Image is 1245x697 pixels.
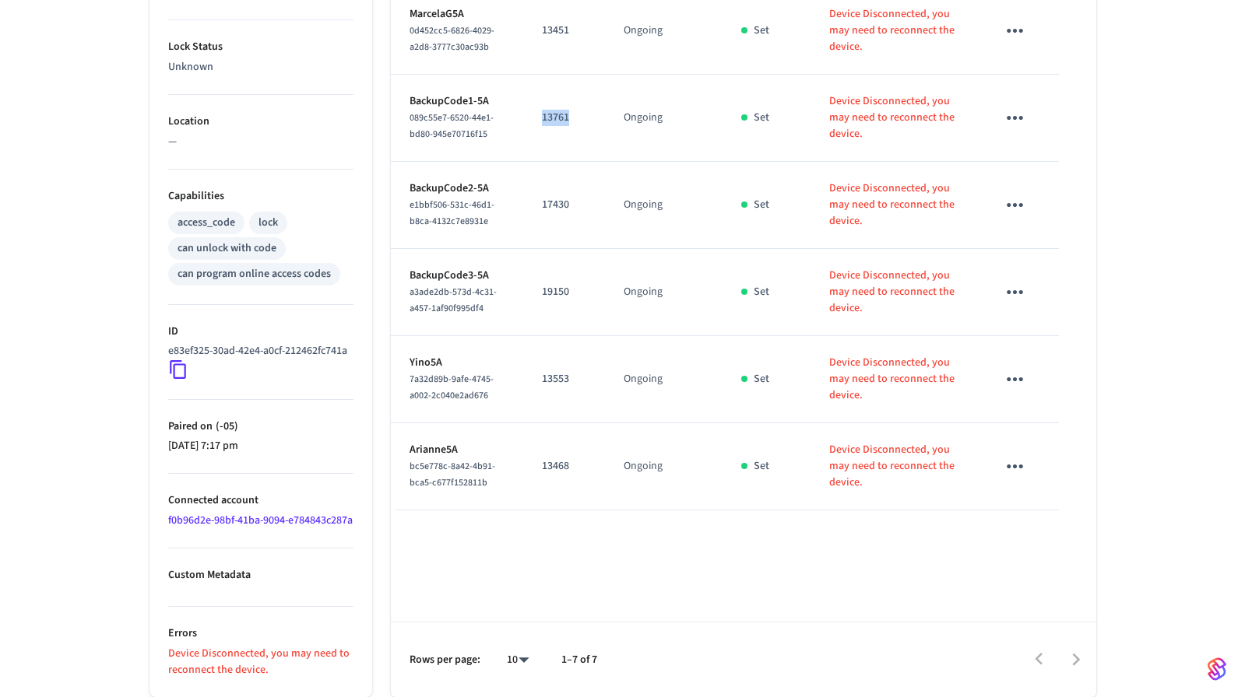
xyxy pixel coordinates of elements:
[542,458,586,475] p: 13468
[542,284,586,300] p: 19150
[178,266,331,282] div: can program online access codes
[410,652,480,668] p: Rows per page:
[499,649,536,671] div: 10
[829,355,959,404] p: Device Disconnected, you may need to reconnect the device.
[168,39,353,55] p: Lock Status
[754,110,769,126] p: Set
[168,513,353,528] a: f0b96d2e-98bf-41ba-9094-e784843c287a
[829,6,959,55] p: Device Disconnected, you may need to reconnect the device.
[410,198,494,228] span: e1bbf506-531c-46d1-b8ca-4132c7e8931e
[542,197,586,213] p: 17430
[754,197,769,213] p: Set
[829,93,959,142] p: Device Disconnected, you may need to reconnect the device.
[754,23,769,39] p: Set
[561,652,597,668] p: 1–7 of 7
[168,59,353,75] p: Unknown
[168,324,353,340] p: ID
[829,180,959,229] p: Device Disconnected, you may need to reconnect the device.
[754,371,769,387] p: Set
[168,646,353,678] p: Device Disconnected, you may need to reconnect the device.
[605,336,723,423] td: Ongoing
[410,111,494,141] span: 089c55e7-6520-44e1-bd80-945e70716f15
[754,458,769,475] p: Set
[410,355,505,371] p: Yino5A
[168,625,353,642] p: Errors
[178,240,276,257] div: can unlock with code
[410,442,505,458] p: Arianne5A
[410,268,505,284] p: BackupCode3-5A
[1208,657,1226,681] img: SeamLogoGradient.69752ec5.svg
[410,373,494,402] span: 7a32d89b-9afe-4745-a002-2c040e2ad676
[258,215,278,231] div: lock
[605,423,723,510] td: Ongoing
[213,419,238,434] span: ( -05 )
[605,162,723,249] td: Ongoing
[168,188,353,205] p: Capabilities
[168,343,347,359] p: e83ef325-30ad-42e4-a0cf-212462fc741a
[605,249,723,336] td: Ongoing
[168,114,353,130] p: Location
[410,180,505,197] p: BackupCode2-5A
[754,284,769,300] p: Set
[410,24,494,54] span: 0d452cc5-6826-4029-a2d8-3777c30ac93b
[829,268,959,317] p: Device Disconnected, you may need to reconnect the device.
[410,6,505,23] p: MarcelaG5A
[168,419,353,435] p: Paired on
[829,442,959,491] p: Device Disconnected, you may need to reconnect the device.
[605,75,723,162] td: Ongoing
[168,567,353,583] p: Custom Metadata
[410,285,497,315] span: a3ade2db-573d-4c31-a457-1af90f995df4
[178,215,235,231] div: access_code
[168,492,353,509] p: Connected account
[168,134,353,150] p: —
[168,438,353,454] p: [DATE] 7:17 pm
[542,371,586,387] p: 13553
[410,93,505,110] p: BackupCode1-5A
[410,460,495,489] span: bc5e778c-8a42-4b91-bca5-c677f152811b
[542,23,586,39] p: 13451
[542,110,586,126] p: 13761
